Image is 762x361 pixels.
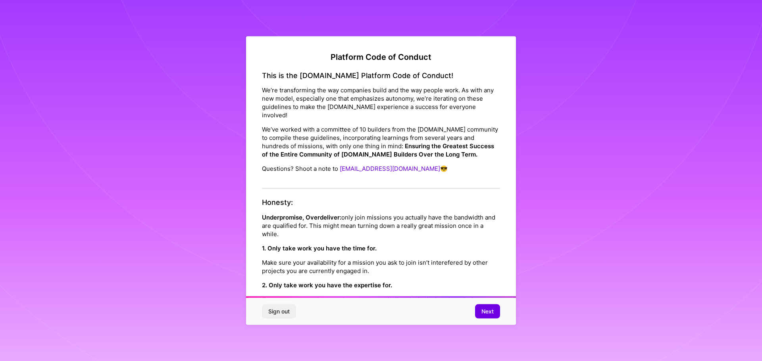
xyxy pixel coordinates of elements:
p: Companies vary on how much experience with their tech stack and product requirements they’ll expe... [262,295,500,320]
span: Next [481,308,494,315]
strong: 1. Only take work you have the time for. [262,244,377,252]
strong: Ensuring the Greatest Success of the Entire Community of [DOMAIN_NAME] Builders Over the Long Term. [262,142,494,158]
a: [EMAIL_ADDRESS][DOMAIN_NAME] [340,165,440,172]
strong: 2. Only take work you have the expertise for. [262,281,392,288]
p: We’re transforming the way companies build and the way people work. As with any new model, especi... [262,86,500,119]
span: Sign out [268,308,290,315]
h4: This is the [DOMAIN_NAME] Platform Code of Conduct! [262,71,500,80]
button: Sign out [262,304,296,319]
p: only join missions you actually have the bandwidth and are qualified for. This might mean turning... [262,213,500,238]
p: We’ve worked with a committee of 10 builders from the [DOMAIN_NAME] community to compile these gu... [262,125,500,159]
h2: Platform Code of Conduct [262,52,500,61]
strong: Underpromise, Overdeliver: [262,213,341,221]
p: Make sure your availability for a mission you ask to join isn’t interefered by other projects you... [262,258,500,275]
h4: Honesty: [262,198,500,207]
button: Next [475,304,500,319]
p: Questions? Shoot a note to 😎 [262,164,500,173]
